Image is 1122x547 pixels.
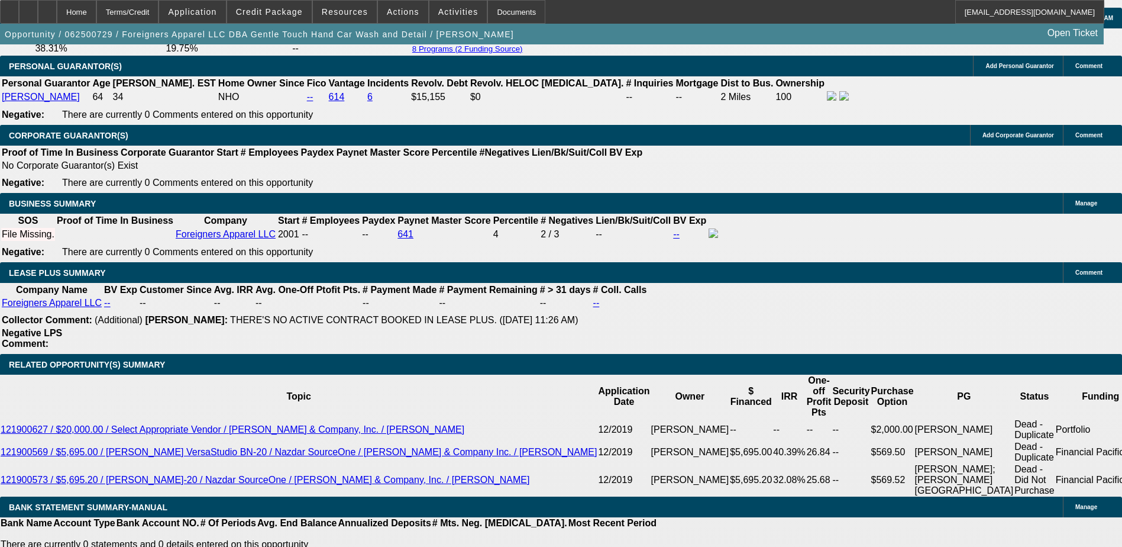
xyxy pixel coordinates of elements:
span: There are currently 0 Comments entered on this opportunity [62,178,313,188]
td: [PERSON_NAME] [651,419,730,441]
td: [PERSON_NAME] [651,441,730,464]
span: CORPORATE GUARANTOR(S) [9,131,128,140]
td: -- [438,297,538,309]
span: Actions [387,7,419,17]
td: -- [361,228,396,241]
span: There are currently 0 Comments entered on this opportunity [62,110,313,120]
td: NHO [218,91,305,104]
b: Vantage [329,78,365,88]
a: Foreigners Apparel LLC [2,298,102,308]
div: 4 [493,229,538,240]
span: Comment [1075,269,1102,276]
b: Age [92,78,110,88]
th: Owner [651,375,730,419]
span: Comment [1075,63,1102,69]
span: BANK STATEMENT SUMMARY-MANUAL [9,503,167,512]
b: Negative: [2,247,44,257]
b: Avg. One-Off Ptofit Pts. [256,285,360,295]
th: $ Financed [729,375,772,419]
a: 121900573 / $5,695.20 / [PERSON_NAME]-20 / Nazdar SourceOne / [PERSON_NAME] & Company, Inc. / [PE... [1,475,529,485]
th: Status [1014,375,1055,419]
b: BV Exp [104,285,137,295]
td: 38.31% [34,43,164,54]
td: -- [139,297,212,309]
b: Home Owner Since [218,78,305,88]
td: $5,695.00 [729,441,772,464]
td: -- [832,441,870,464]
th: PG [914,375,1014,419]
td: -- [214,297,254,309]
td: [PERSON_NAME]; [PERSON_NAME][GEOGRAPHIC_DATA] [914,464,1014,497]
a: 641 [397,229,413,239]
b: # Negatives [541,215,593,226]
span: (Additional) [95,315,143,325]
b: Customer Since [140,285,212,295]
b: Company [204,215,247,226]
a: [PERSON_NAME] [2,92,80,102]
th: Bank Account NO. [116,517,200,529]
span: Manage [1075,200,1097,207]
b: Paydex [362,215,395,226]
td: No Corporate Guarantor(s) Exist [1,160,648,172]
b: Personal Guarantor [2,78,90,88]
b: Dist to Bus. [721,78,774,88]
a: -- [673,229,680,239]
b: Company Name [16,285,88,295]
td: 34 [112,91,216,104]
b: # Employees [241,147,299,157]
div: 2 / 3 [541,229,593,240]
td: -- [806,419,832,441]
b: # > 31 days [540,285,591,295]
td: $569.52 [871,464,914,497]
b: Ownership [775,78,824,88]
span: Credit Package [236,7,303,17]
td: $5,695.20 [729,464,772,497]
b: # Coll. Calls [593,285,647,295]
b: Lien/Bk/Suit/Coll [596,215,671,226]
b: # Employees [302,215,360,226]
a: 121900627 / $20,000.00 / Select Appropriate Vendor / [PERSON_NAME] & Company, Inc. / [PERSON_NAME] [1,424,464,435]
td: 12/2019 [597,419,650,441]
b: Collector Comment: [2,315,92,325]
th: Proof of Time In Business [1,147,119,159]
button: 8 Programs (2 Funding Source) [409,44,526,54]
b: Percentile [493,215,538,226]
b: Lien/Bk/Suit/Coll [532,147,607,157]
th: IRR [772,375,806,419]
td: $0 [470,91,625,104]
th: Proof of Time In Business [56,215,174,227]
img: facebook-icon.png [827,91,836,101]
b: Paydex [301,147,334,157]
b: Fico [307,78,326,88]
th: Account Type [53,517,116,529]
b: BV Exp [609,147,642,157]
b: Avg. IRR [214,285,253,295]
b: Negative LPS Comment: [2,328,62,349]
td: 26.84 [806,441,832,464]
td: 2001 [277,228,300,241]
td: 2 Miles [720,91,774,104]
span: There are currently 0 Comments entered on this opportunity [62,247,313,257]
td: Dead - Did Not Purchase [1014,464,1055,497]
td: -- [255,297,361,309]
span: BUSINESS SUMMARY [9,199,96,208]
a: 121900569 / $5,695.00 / [PERSON_NAME] VersaStudio BN-20 / Nazdar SourceOne / [PERSON_NAME] & Comp... [1,447,597,457]
span: Application [168,7,216,17]
span: Manage [1075,504,1097,510]
td: 64 [92,91,111,104]
b: [PERSON_NAME]. EST [113,78,216,88]
b: # Payment Made [363,285,436,295]
a: -- [307,92,313,102]
td: -- [625,91,674,104]
td: Dead - Duplicate [1014,441,1055,464]
td: 32.08% [772,464,806,497]
th: # Of Periods [200,517,257,529]
b: Negative: [2,110,44,120]
button: Credit Package [227,1,312,23]
img: linkedin-icon.png [839,91,849,101]
a: -- [593,298,600,308]
span: Activities [438,7,478,17]
span: RELATED OPPORTUNITY(S) SUMMARY [9,360,165,369]
td: 12/2019 [597,464,650,497]
a: 614 [329,92,345,102]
